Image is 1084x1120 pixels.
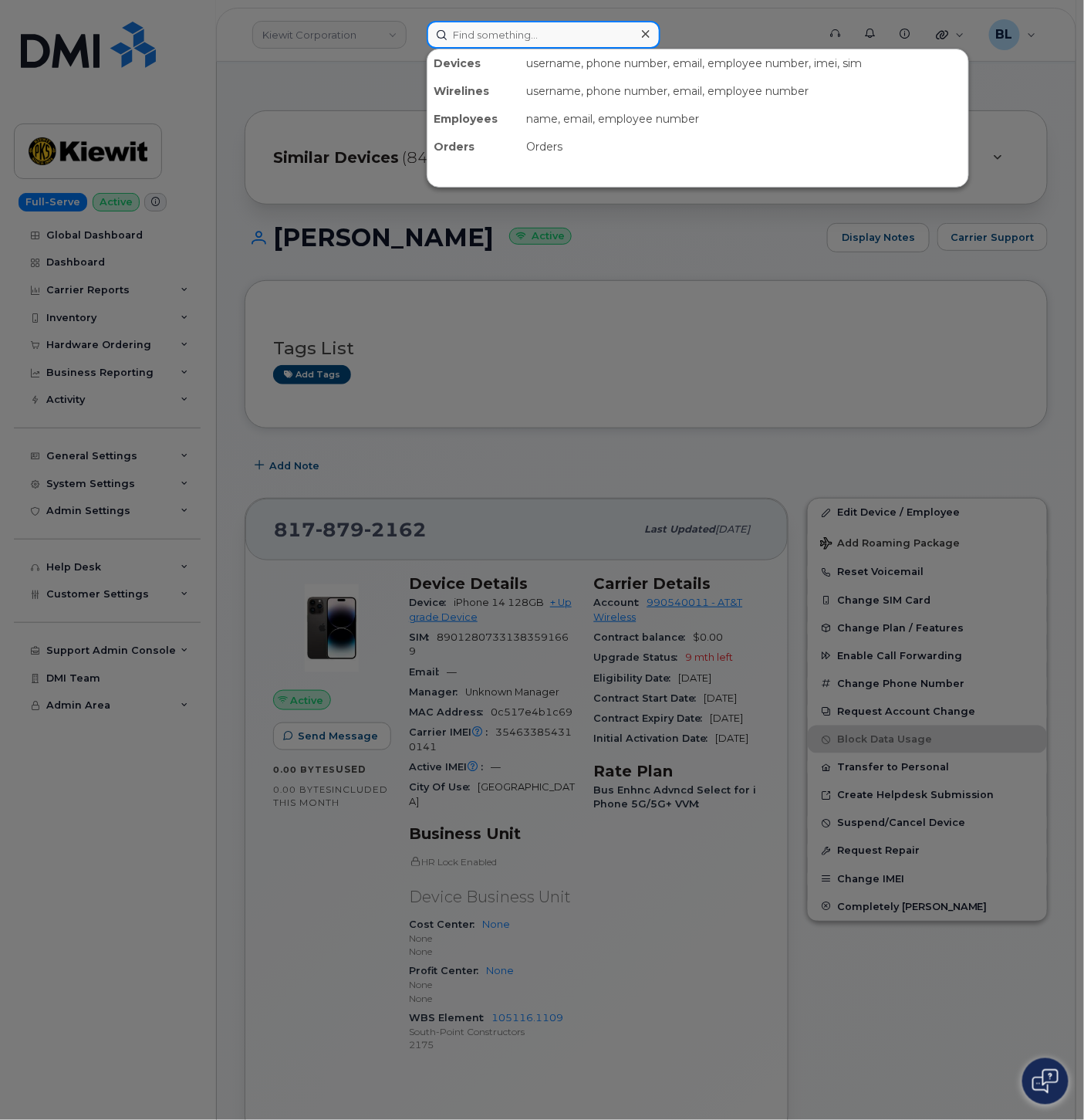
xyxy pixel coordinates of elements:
[520,49,968,77] div: username, phone number, email, employee number, imei, sim
[427,77,520,105] div: Wirelines
[520,105,968,133] div: name, email, employee number
[520,133,968,161] div: Orders
[427,105,520,133] div: Employees
[1032,1069,1059,1094] img: Open chat
[520,77,968,105] div: username, phone number, email, employee number
[427,49,520,77] div: Devices
[427,133,520,161] div: Orders
[427,21,660,49] input: Find something...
